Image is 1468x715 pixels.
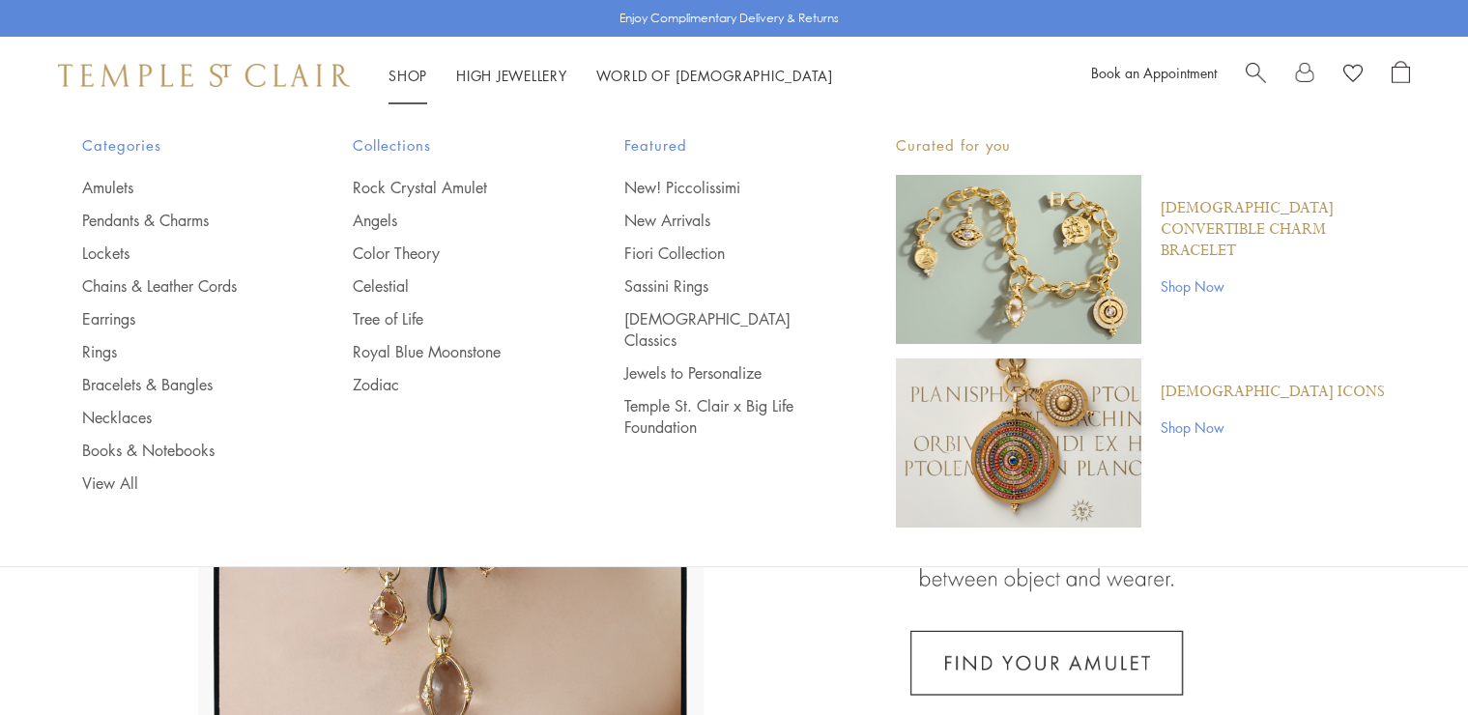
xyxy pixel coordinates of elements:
[1392,61,1410,90] a: Open Shopping Bag
[353,341,547,362] a: Royal Blue Moonstone
[1343,61,1363,90] a: View Wishlist
[1246,61,1266,90] a: Search
[1161,382,1385,403] a: [DEMOGRAPHIC_DATA] Icons
[1161,198,1387,262] a: [DEMOGRAPHIC_DATA] Convertible Charm Bracelet
[82,472,276,494] a: View All
[353,133,547,157] span: Collections
[82,177,276,198] a: Amulets
[82,210,276,231] a: Pendants & Charms
[82,133,276,157] span: Categories
[596,66,833,85] a: World of [DEMOGRAPHIC_DATA]World of [DEMOGRAPHIC_DATA]
[624,243,819,264] a: Fiori Collection
[456,66,567,85] a: High JewelleryHigh Jewellery
[389,64,833,88] nav: Main navigation
[82,308,276,329] a: Earrings
[353,275,547,297] a: Celestial
[1091,63,1217,82] a: Book an Appointment
[624,275,819,297] a: Sassini Rings
[58,64,350,87] img: Temple St. Clair
[353,177,547,198] a: Rock Crystal Amulet
[82,275,276,297] a: Chains & Leather Cords
[353,308,547,329] a: Tree of Life
[624,210,819,231] a: New Arrivals
[1161,416,1385,438] a: Shop Now
[1161,275,1387,297] a: Shop Now
[624,308,819,351] a: [DEMOGRAPHIC_DATA] Classics
[624,362,819,384] a: Jewels to Personalize
[353,374,547,395] a: Zodiac
[1371,624,1449,696] iframe: Gorgias live chat messenger
[353,210,547,231] a: Angels
[619,9,839,28] p: Enjoy Complimentary Delivery & Returns
[896,133,1387,157] p: Curated for you
[82,440,276,461] a: Books & Notebooks
[82,243,276,264] a: Lockets
[82,374,276,395] a: Bracelets & Bangles
[82,341,276,362] a: Rings
[353,243,547,264] a: Color Theory
[389,66,427,85] a: ShopShop
[82,407,276,428] a: Necklaces
[624,177,819,198] a: New! Piccolissimi
[624,133,819,157] span: Featured
[624,395,819,438] a: Temple St. Clair x Big Life Foundation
